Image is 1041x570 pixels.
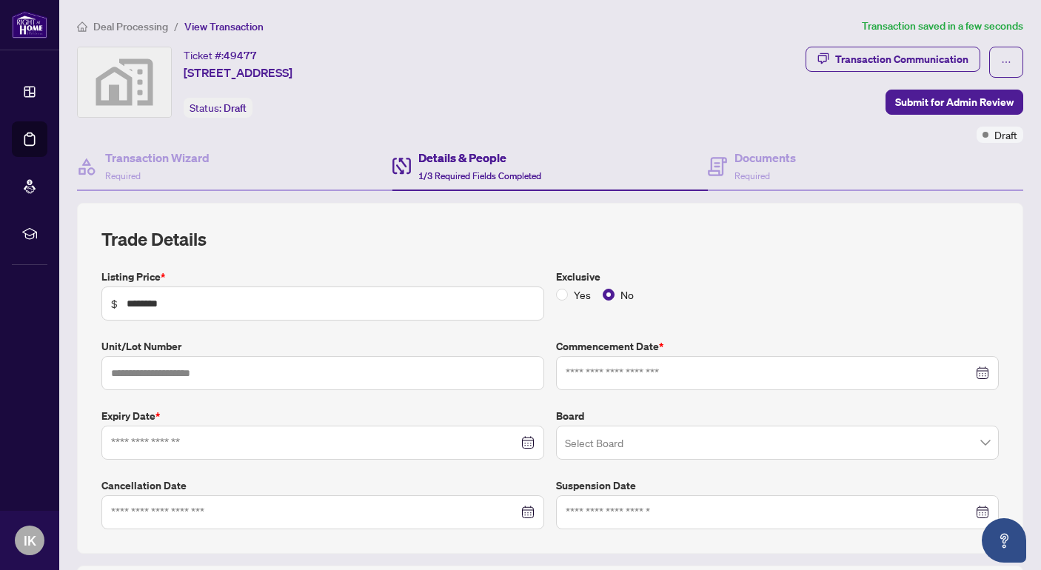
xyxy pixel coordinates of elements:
span: Required [734,170,770,181]
span: [STREET_ADDRESS] [184,64,292,81]
img: logo [12,11,47,38]
span: Draft [994,127,1017,143]
span: 1/3 Required Fields Completed [418,170,541,181]
h2: Trade Details [101,227,999,251]
label: Suspension Date [556,477,999,494]
label: Unit/Lot Number [101,338,544,355]
span: Deal Processing [93,20,168,33]
span: 49477 [224,49,257,62]
li: / [174,18,178,35]
span: No [615,286,640,303]
span: Submit for Admin Review [895,90,1014,114]
span: IK [24,530,36,551]
div: Transaction Communication [835,47,968,71]
h4: Documents [734,149,796,167]
div: Status: [184,98,252,118]
span: Required [105,170,141,181]
label: Expiry Date [101,408,544,424]
button: Open asap [982,518,1026,563]
label: Commencement Date [556,338,999,355]
span: View Transaction [184,20,264,33]
span: home [77,21,87,32]
label: Exclusive [556,269,999,285]
button: Submit for Admin Review [886,90,1023,115]
span: Yes [568,286,597,303]
h4: Transaction Wizard [105,149,210,167]
label: Listing Price [101,269,544,285]
label: Board [556,408,999,424]
h4: Details & People [418,149,541,167]
button: Transaction Communication [806,47,980,72]
span: $ [111,295,118,312]
img: svg%3e [78,47,171,117]
span: ellipsis [1001,57,1011,67]
span: Draft [224,101,247,115]
article: Transaction saved in a few seconds [862,18,1023,35]
div: Ticket #: [184,47,257,64]
label: Cancellation Date [101,477,544,494]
